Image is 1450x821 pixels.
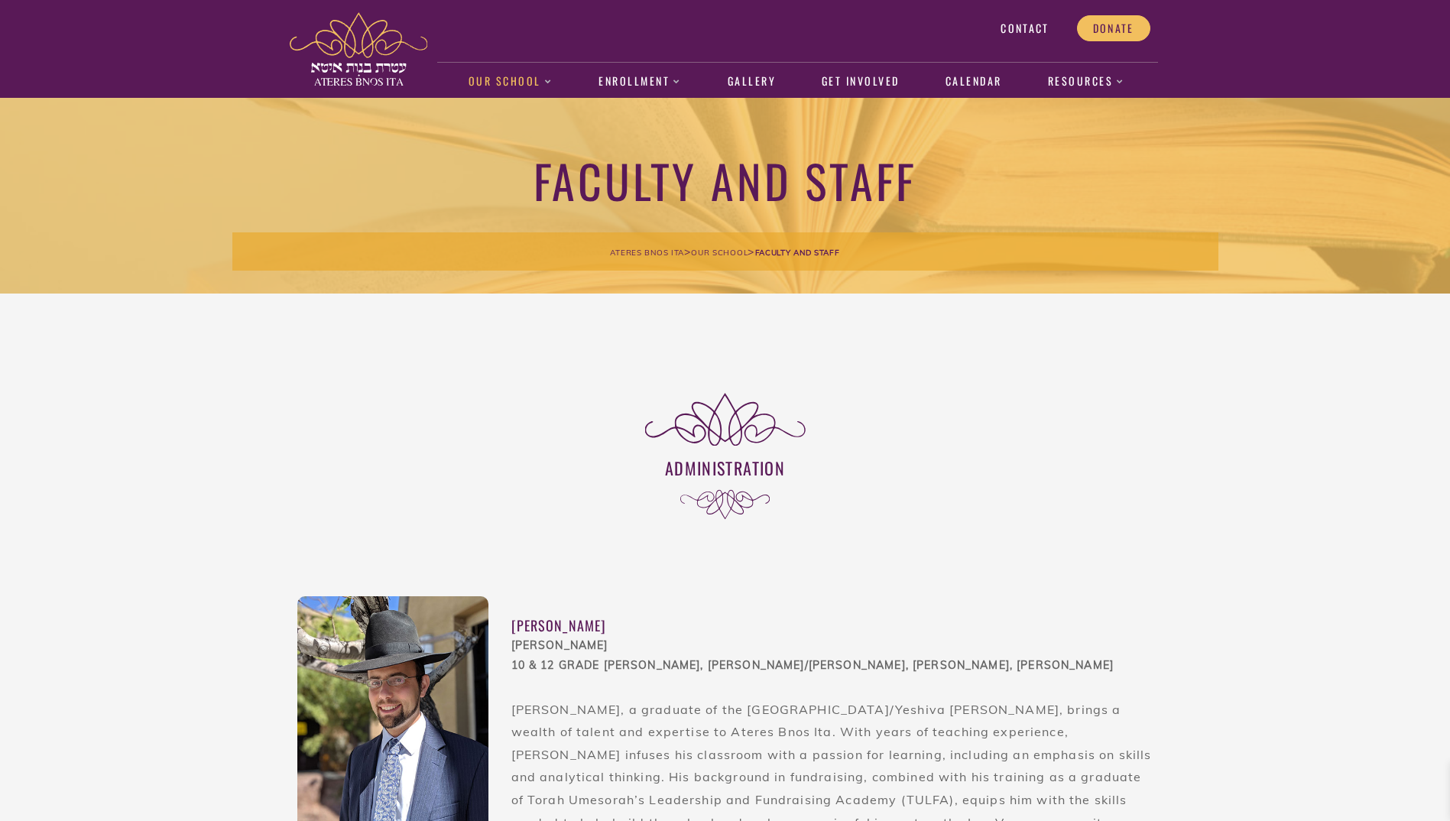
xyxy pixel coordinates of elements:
span: Faculty and Staff [755,248,840,258]
span: Donate [1093,21,1134,35]
img: ateres [290,12,427,86]
h3: Administration [297,456,1153,479]
a: Get Involved [813,64,907,99]
a: Resources [1040,64,1133,99]
div: [PERSON_NAME] [511,615,1153,636]
div: > > [232,232,1218,271]
a: Gallery [719,64,783,99]
h1: Faculty and Staff [232,151,1218,209]
a: Donate [1077,15,1150,41]
a: Our School [460,64,560,99]
span: Contact [1001,21,1049,35]
a: Our School [691,245,748,258]
a: Ateres Bnos Ita [610,245,684,258]
a: Contact [985,15,1065,41]
span: Our School [691,248,748,258]
span: Ateres Bnos Ita [610,248,684,258]
a: Calendar [937,64,1010,99]
div: [PERSON_NAME] 10 & 12 Grade [PERSON_NAME], [PERSON_NAME]/[PERSON_NAME], [PERSON_NAME], [PERSON_NAME] [511,636,1153,676]
a: Enrollment [591,64,689,99]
